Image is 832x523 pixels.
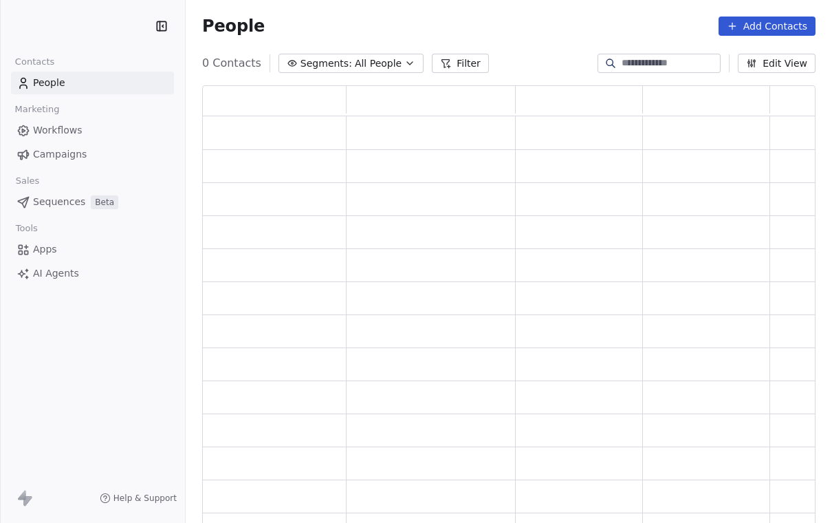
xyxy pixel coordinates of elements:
[100,493,177,504] a: Help & Support
[355,56,402,71] span: All People
[11,72,174,94] a: People
[300,56,352,71] span: Segments:
[10,218,43,239] span: Tools
[113,493,177,504] span: Help & Support
[738,54,815,73] button: Edit View
[11,191,174,213] a: SequencesBeta
[202,55,261,72] span: 0 Contacts
[11,238,174,261] a: Apps
[11,119,174,142] a: Workflows
[10,171,45,191] span: Sales
[432,54,489,73] button: Filter
[11,143,174,166] a: Campaigns
[9,99,65,120] span: Marketing
[33,195,85,209] span: Sequences
[719,17,815,36] button: Add Contacts
[33,266,79,281] span: AI Agents
[11,262,174,285] a: AI Agents
[9,52,61,72] span: Contacts
[33,242,57,257] span: Apps
[33,123,83,138] span: Workflows
[33,76,65,90] span: People
[33,147,87,162] span: Campaigns
[91,195,118,209] span: Beta
[202,16,265,36] span: People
